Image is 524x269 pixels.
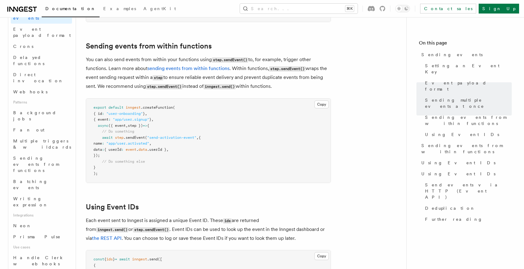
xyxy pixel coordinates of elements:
[421,142,512,155] span: Sending events from within functions
[11,52,72,69] a: Delayed functions
[113,117,149,122] span: "app/user.signup"
[269,66,306,72] code: step.sendEvent()
[93,153,100,158] span: });
[106,257,113,261] span: ids
[93,263,96,267] span: {
[423,95,512,112] a: Sending multiple events at once
[102,147,104,152] span: :
[423,214,512,225] a: Further reading
[119,257,130,261] span: await
[395,5,410,12] button: Toggle dark mode
[93,105,106,110] span: export
[92,235,122,241] a: the REST API
[423,112,512,129] a: Sending events from within functions
[13,89,47,94] span: Webhooks
[13,55,44,66] span: Delayed functions
[104,257,106,261] span: {
[11,153,72,176] a: Sending events from functions
[42,2,100,17] a: Documentation
[45,6,96,11] span: Documentation
[11,86,72,97] a: Webhooks
[11,176,72,193] a: Batching events
[149,117,151,122] span: }
[108,117,111,122] span: :
[13,72,63,83] span: Direct invocation
[11,69,72,86] a: Direct invocation
[102,141,104,146] span: :
[425,205,475,211] span: Deduplication
[102,129,134,134] span: // Do something
[13,223,32,228] span: Neon
[106,141,149,146] span: "app/user.activated"
[93,257,104,261] span: const
[115,135,123,140] span: step
[425,114,512,127] span: Sending events from within functions
[145,135,147,140] span: (
[13,179,48,190] span: Batching events
[13,127,44,132] span: Fan out
[143,123,147,128] span: =>
[102,111,104,116] span: :
[419,39,512,49] h4: On this page
[345,6,354,12] kbd: ⌘K
[423,60,512,77] a: Setting an Event Key
[423,129,512,140] a: Using Event IDs
[11,193,72,210] a: Writing expression
[419,49,512,60] a: Sending events
[102,159,145,164] span: // Do something else
[240,4,358,14] button: Search...⌘K
[126,147,136,152] span: event
[128,123,143,128] span: step })
[132,257,147,261] span: inngest
[423,203,512,214] a: Deduplication
[149,141,151,146] span: ,
[423,77,512,95] a: Event payload format
[13,156,59,173] span: Sending events from functions
[425,182,512,200] span: Send events via HTTP (Event API)
[93,117,108,122] span: { event
[139,147,147,152] span: data
[98,123,108,128] span: async
[212,57,248,63] code: step.sendEvent()
[147,65,230,71] a: sending events from within functions
[203,84,236,89] code: inngest.send()
[93,141,102,146] span: name
[133,227,169,232] code: step.sendEvent()
[86,42,212,50] a: Sending events from within functions
[121,147,123,152] span: :
[100,2,140,17] a: Examples
[423,179,512,203] a: Send events via HTTP (Event API)
[126,105,141,110] span: inngest
[421,52,483,58] span: Sending events
[140,2,180,17] a: AgentKit
[93,147,102,152] span: data
[13,234,61,239] span: Prisma Pulse
[420,4,476,14] a: Contact sales
[147,147,166,152] span: .userId }
[425,63,512,75] span: Setting an Event Key
[11,220,72,231] a: Neon
[199,135,201,140] span: {
[314,100,329,108] button: Copy
[147,257,158,261] span: .send
[151,117,154,122] span: ,
[425,216,483,222] span: Further reading
[13,44,33,49] span: Crons
[93,171,98,176] span: );
[419,157,512,168] a: Using Event IDs
[11,124,72,135] a: Fan out
[86,55,331,91] p: You can also send events from within your functions using to, for example, trigger other function...
[419,140,512,157] a: Sending events from within functions
[93,165,96,170] span: }
[479,4,519,14] a: Sign Up
[425,97,512,109] span: Sending multiple events at once
[86,216,331,243] p: Each event sent to Inngest is assigned a unique Event ID. These are returned from or . Event IDs ...
[123,135,145,140] span: .sendEvent
[153,75,163,80] code: step
[141,105,173,110] span: .createFunction
[11,231,72,242] a: Prisma Pulse
[196,135,199,140] span: ,
[146,84,182,89] code: step.sendEvent()
[115,257,117,261] span: =
[419,168,512,179] a: Using Event IDs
